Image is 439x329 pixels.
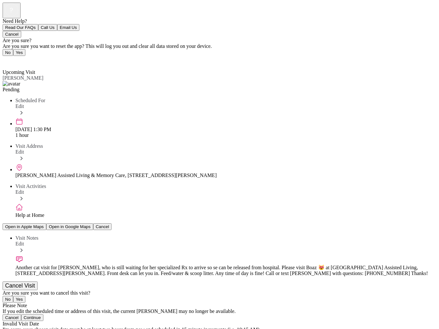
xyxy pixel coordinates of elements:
[3,308,436,314] div: If you edit the scheduled time or address of this visit, the current [PERSON_NAME] may no longer ...
[3,18,436,24] div: Need Help?
[3,223,46,230] button: Open in Apple Maps
[15,149,24,155] span: Edit
[15,241,24,246] span: Edit
[3,58,17,63] a: Back
[15,127,436,132] div: [DATE] 1:30 PM
[15,103,24,109] span: Edit
[3,290,436,296] div: Are you sure you want to cancel this visit?
[13,296,25,303] button: Yes
[15,212,436,218] div: Help at Home
[3,31,21,38] button: Cancel
[46,223,93,230] button: Open in Google Maps
[3,281,38,290] button: Cancel Visit
[3,303,436,308] div: Please Note
[15,132,436,138] div: 1 hour
[3,75,43,81] span: [PERSON_NAME]
[15,183,46,189] span: Visit Activities
[93,223,112,230] button: Cancel
[15,264,436,276] div: Another cat visit for [PERSON_NAME], who is still waiting for her specialized Rx to arrive so se ...
[3,43,436,49] div: Are you sure you want to reset the app? This will log you out and clear all data stored on your d...
[3,24,38,31] button: Read Our FAQs
[57,24,79,31] button: Email Us
[38,24,57,31] button: Call Us
[15,98,45,103] span: Scheduled For
[3,38,436,43] div: Are you sure?
[3,69,35,75] span: Upcoming Visit
[6,58,17,63] span: Back
[15,143,43,149] span: Visit Address
[3,296,13,303] button: No
[15,173,436,178] div: [PERSON_NAME] Assisted Living & Memory Care, [STREET_ADDRESS][PERSON_NAME]
[15,189,24,195] span: Edit
[3,87,436,93] div: Pending
[3,81,20,87] img: avatar
[15,235,38,241] span: Visit Notes
[21,314,43,321] button: Continue
[3,314,21,321] button: Cancel
[3,49,13,56] button: No
[13,49,25,56] button: Yes
[3,321,436,327] div: Invalid Visit Date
